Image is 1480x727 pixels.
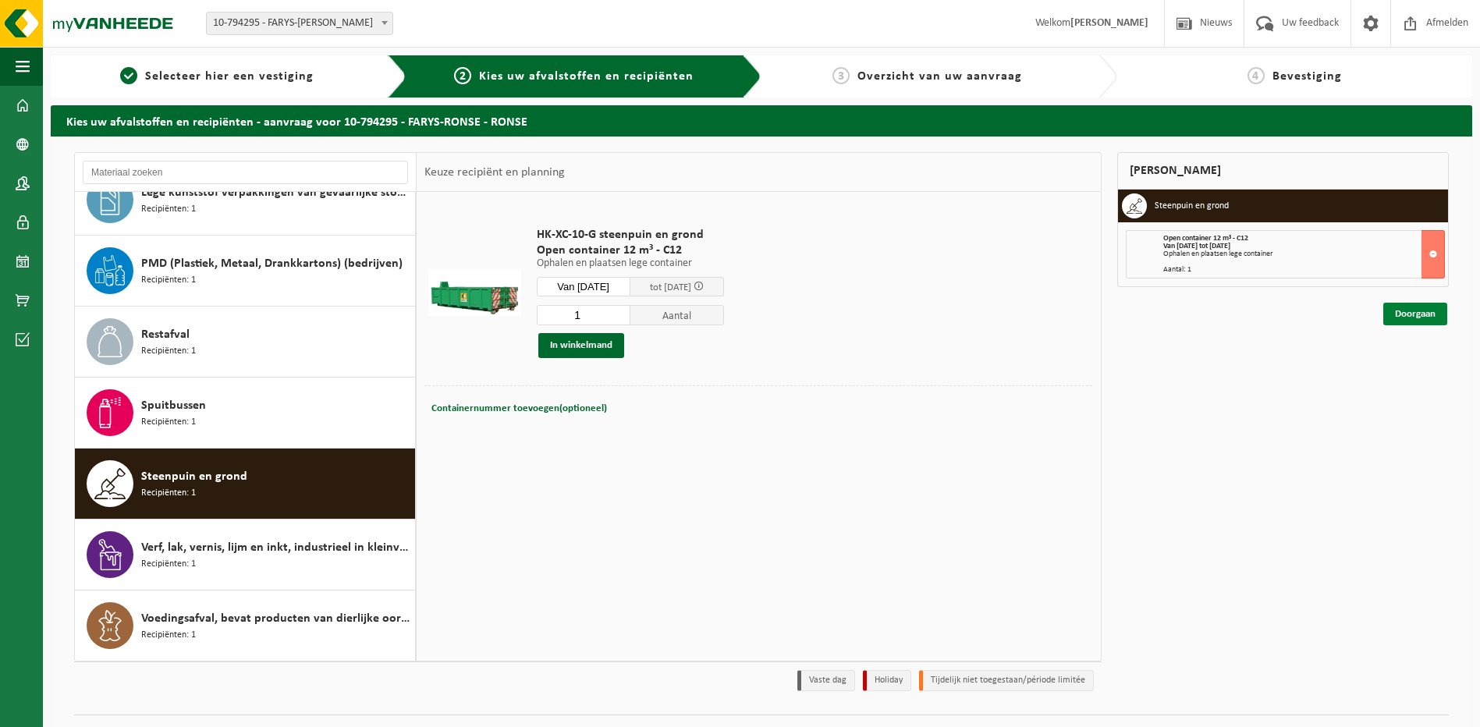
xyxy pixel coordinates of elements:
[650,282,691,293] span: tot [DATE]
[75,378,416,449] button: Spuitbussen Recipiënten: 1
[454,67,471,84] span: 2
[141,557,196,572] span: Recipiënten: 1
[75,165,416,236] button: Lege kunststof verpakkingen van gevaarlijke stoffen Recipiënten: 1
[797,670,855,691] li: Vaste dag
[1383,303,1447,325] a: Doorgaan
[1155,193,1229,218] h3: Steenpuin en grond
[537,227,724,243] span: HK-XC-10-G steenpuin en grond
[206,12,393,35] span: 10-794295 - FARYS-RONSE - RONSE
[430,398,609,420] button: Containernummer toevoegen(optioneel)
[141,486,196,501] span: Recipiënten: 1
[207,12,392,34] span: 10-794295 - FARYS-RONSE - RONSE
[141,467,247,486] span: Steenpuin en grond
[919,670,1094,691] li: Tijdelijk niet toegestaan/période limitée
[630,305,724,325] span: Aantal
[1163,242,1230,250] strong: Van [DATE] tot [DATE]
[141,325,190,344] span: Restafval
[120,67,137,84] span: 1
[537,277,630,296] input: Selecteer datum
[1163,250,1445,258] div: Ophalen en plaatsen lege container
[1163,266,1445,274] div: Aantal: 1
[141,396,206,415] span: Spuitbussen
[1117,152,1450,190] div: [PERSON_NAME]
[1070,17,1148,29] strong: [PERSON_NAME]
[141,538,411,557] span: Verf, lak, vernis, lijm en inkt, industrieel in kleinverpakking
[75,236,416,307] button: PMD (Plastiek, Metaal, Drankkartons) (bedrijven) Recipiënten: 1
[141,254,403,273] span: PMD (Plastiek, Metaal, Drankkartons) (bedrijven)
[141,202,196,217] span: Recipiënten: 1
[857,70,1022,83] span: Overzicht van uw aanvraag
[141,609,411,628] span: Voedingsafval, bevat producten van dierlijke oorsprong, onverpakt, categorie 3
[83,161,408,184] input: Materiaal zoeken
[832,67,850,84] span: 3
[141,415,196,430] span: Recipiënten: 1
[538,333,624,358] button: In winkelmand
[479,70,694,83] span: Kies uw afvalstoffen en recipiënten
[537,258,724,269] p: Ophalen en plaatsen lege container
[75,307,416,378] button: Restafval Recipiënten: 1
[537,243,724,258] span: Open container 12 m³ - C12
[141,273,196,288] span: Recipiënten: 1
[1163,234,1248,243] span: Open container 12 m³ - C12
[51,105,1472,136] h2: Kies uw afvalstoffen en recipiënten - aanvraag voor 10-794295 - FARYS-RONSE - RONSE
[141,628,196,643] span: Recipiënten: 1
[1248,67,1265,84] span: 4
[75,520,416,590] button: Verf, lak, vernis, lijm en inkt, industrieel in kleinverpakking Recipiënten: 1
[417,153,573,192] div: Keuze recipiënt en planning
[1272,70,1342,83] span: Bevestiging
[75,590,416,661] button: Voedingsafval, bevat producten van dierlijke oorsprong, onverpakt, categorie 3 Recipiënten: 1
[141,183,411,202] span: Lege kunststof verpakkingen van gevaarlijke stoffen
[59,67,375,86] a: 1Selecteer hier een vestiging
[145,70,314,83] span: Selecteer hier een vestiging
[75,449,416,520] button: Steenpuin en grond Recipiënten: 1
[141,344,196,359] span: Recipiënten: 1
[863,670,911,691] li: Holiday
[431,403,607,413] span: Containernummer toevoegen(optioneel)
